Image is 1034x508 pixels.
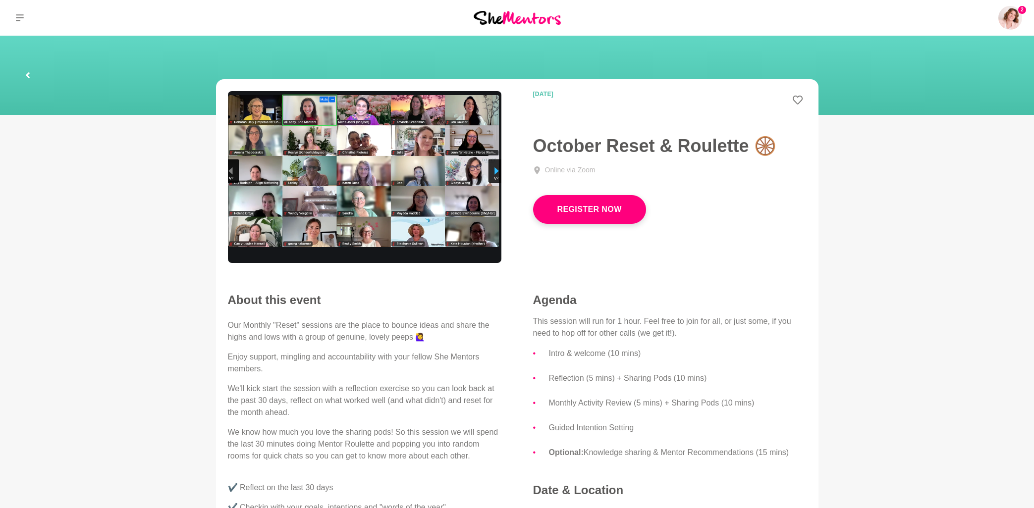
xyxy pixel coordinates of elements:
h2: About this event [228,293,501,307]
p: Enjoy support, mingling and accountability with your fellow She Mentors members. [228,351,501,375]
li: Intro & welcome (10 mins) [549,347,807,360]
span: 2 [1018,6,1026,14]
li: Guided Intention Setting [549,421,807,434]
li: Knowledge sharing & Mentor Recommendations (15 mins) [549,446,807,459]
a: Amanda Greenman2 [998,6,1022,30]
div: Online via Zoom [545,165,596,175]
a: Register Now [533,195,646,224]
img: Amanda Greenman [998,6,1022,30]
p: We know how much you love the sharing pods! So this session we will spend the last 30 minutes doi... [228,426,501,462]
img: Monthly Reset [228,91,501,263]
p: This session will run for 1 hour. Feel free to join for all, or just some, if you need to hop off... [533,315,807,339]
li: Monthly Activity Review (5 mins) + Sharing Pods (10 mins) [549,397,807,409]
strong: Optional: [549,448,584,457]
img: She Mentors Logo [474,11,561,24]
p: Our Monthly "Reset" sessions are the place to bounce ideas and share the highs and lows with a gr... [228,319,501,343]
h4: Date & Location [533,483,807,498]
p: We'll kick start the session with a reflection exercise so you can look back at the past 30 days,... [228,383,501,418]
time: [DATE] [533,91,654,97]
li: Reflection (5 mins) + Sharing Pods (10 mins) [549,372,807,385]
h1: October Reset & Roulette 🛞 [533,135,807,157]
h4: Agenda [533,293,807,307]
p: ✔️ Reflect on the last 30 days [228,470,501,494]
